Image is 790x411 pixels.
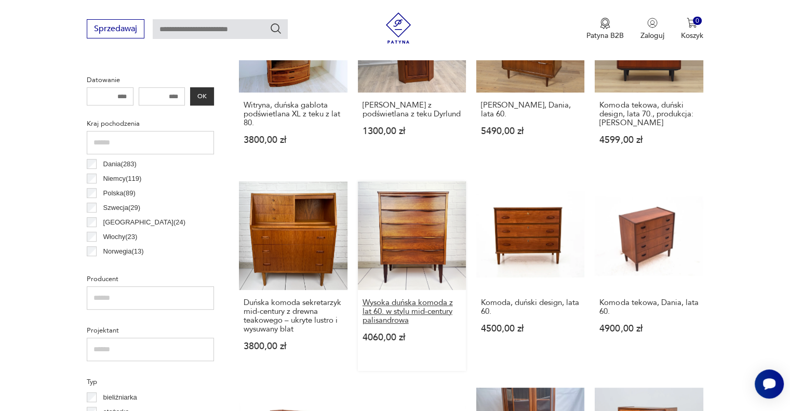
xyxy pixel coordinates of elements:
p: Datowanie [87,74,214,86]
button: Patyna B2B [586,18,624,41]
p: 4500,00 zł [481,324,580,333]
p: 1300,00 zł [363,127,461,136]
p: 4599,00 zł [599,136,698,144]
p: 3800,00 zł [244,342,342,351]
p: Dania ( 283 ) [103,158,137,170]
button: OK [190,87,214,105]
h3: [PERSON_NAME] z podświetlana z teku Dyrlund [363,101,461,118]
p: Typ [87,376,214,388]
img: Ikona koszyka [687,18,697,28]
a: Wysoka duńska komoda z lat 60. w stylu mid-century palisandrowaWysoka duńska komoda z lat 60. w s... [358,181,466,370]
p: Francja ( 12 ) [103,260,138,272]
p: Koszyk [681,31,703,41]
iframe: Smartsupp widget button [755,369,784,399]
button: Szukaj [270,22,282,35]
h3: Komoda, duński design, lata 60. [481,298,580,316]
p: bieliźniarka [103,392,137,403]
p: Producent [87,273,214,285]
img: Ikona medalu [600,18,610,29]
p: 5490,00 zł [481,127,580,136]
p: Projektant [87,325,214,336]
p: Norwegia ( 13 ) [103,246,144,257]
h3: Komoda tekowa, Dania, lata 60. [599,298,698,316]
div: 0 [693,17,702,25]
p: 4060,00 zł [363,333,461,342]
p: Niemcy ( 119 ) [103,173,142,184]
a: Duńska komoda sekretarzyk mid-century z drewna teakowego – ukryte lustro i wysuwany blatDuńska ko... [239,181,347,370]
a: Komoda, duński design, lata 60.Komoda, duński design, lata 60.4500,00 zł [476,181,584,370]
h3: Komoda tekowa, duński design, lata 70., produkcja: [PERSON_NAME] [599,101,698,127]
p: Polska ( 89 ) [103,188,136,199]
p: [GEOGRAPHIC_DATA] ( 24 ) [103,217,185,228]
h3: Duńska komoda sekretarzyk mid-century z drewna teakowego – ukryte lustro i wysuwany blat [244,298,342,334]
p: Patyna B2B [586,31,624,41]
p: Kraj pochodzenia [87,118,214,129]
h3: Wysoka duńska komoda z lat 60. w stylu mid-century palisandrowa [363,298,461,325]
h3: Witryna, duńska gablota podświetlana XL z teku z lat 80. [244,101,342,127]
p: Szwecja ( 29 ) [103,202,141,214]
img: Ikonka użytkownika [647,18,658,28]
p: Włochy ( 23 ) [103,231,138,243]
a: Komoda tekowa, Dania, lata 60.Komoda tekowa, Dania, lata 60.4900,00 zł [595,181,703,370]
button: Sprzedawaj [87,19,144,38]
p: 3800,00 zł [244,136,342,144]
img: Patyna - sklep z meblami i dekoracjami vintage [383,12,414,44]
p: 4900,00 zł [599,324,698,333]
button: 0Koszyk [681,18,703,41]
p: Zaloguj [640,31,664,41]
h3: [PERSON_NAME], Dania, lata 60. [481,101,580,118]
button: Zaloguj [640,18,664,41]
a: Ikona medaluPatyna B2B [586,18,624,41]
a: Sprzedawaj [87,26,144,33]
